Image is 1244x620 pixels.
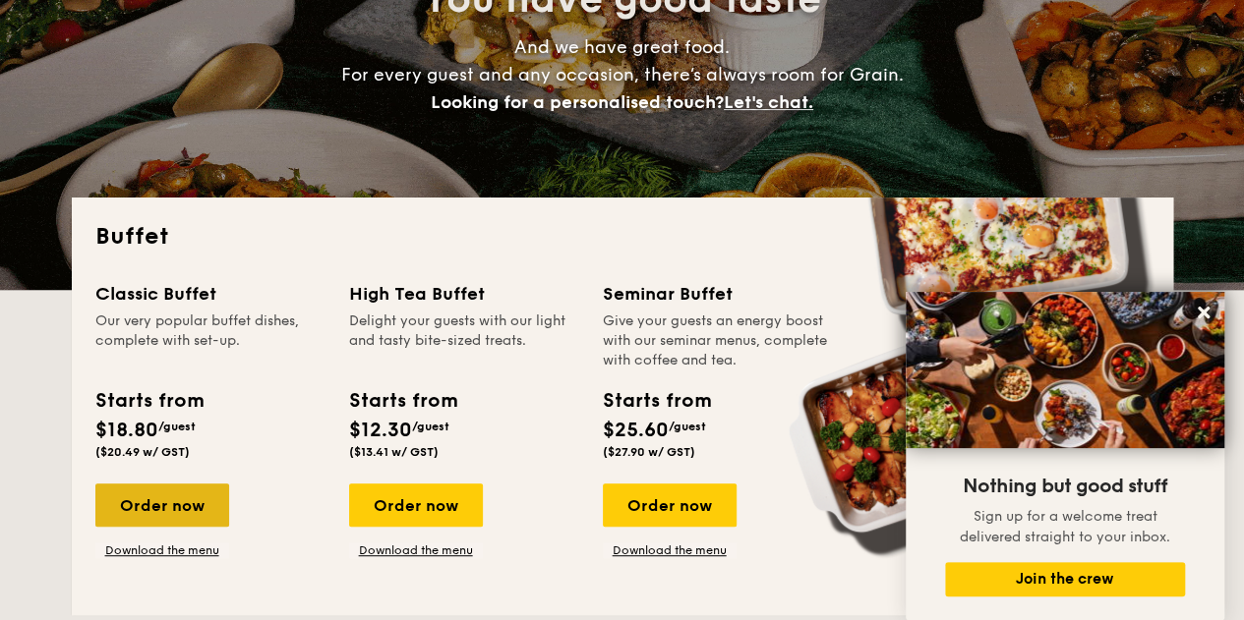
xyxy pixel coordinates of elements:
[603,311,833,370] div: Give your guests an energy boost with our seminar menus, complete with coffee and tea.
[603,280,833,308] div: Seminar Buffet
[95,386,203,416] div: Starts from
[349,311,579,370] div: Delight your guests with our light and tasty bite-sized treats.
[603,386,710,416] div: Starts from
[95,542,229,558] a: Download the menu
[603,483,737,527] div: Order now
[960,508,1170,545] span: Sign up for a welcome treat delivered straight to your inbox.
[95,311,326,370] div: Our very popular buffet dishes, complete with set-up.
[724,91,813,113] span: Let's chat.
[349,483,483,527] div: Order now
[95,280,326,308] div: Classic Buffet
[603,445,695,459] span: ($27.90 w/ GST)
[603,419,669,442] span: $25.60
[349,445,439,459] span: ($13.41 w/ GST)
[95,445,190,459] span: ($20.49 w/ GST)
[95,419,158,442] span: $18.80
[669,420,706,433] span: /guest
[349,386,456,416] div: Starts from
[945,562,1185,596] button: Join the crew
[95,483,229,527] div: Order now
[349,419,412,442] span: $12.30
[349,542,483,558] a: Download the menu
[603,542,737,558] a: Download the menu
[412,420,449,433] span: /guest
[349,280,579,308] div: High Tea Buffet
[158,420,196,433] span: /guest
[963,475,1167,498] span: Nothing but good stuff
[906,292,1224,448] img: DSC07876-Edit02-Large.jpeg
[1188,297,1219,328] button: Close
[431,91,724,113] span: Looking for a personalised touch?
[341,36,904,113] span: And we have great food. For every guest and any occasion, there’s always room for Grain.
[95,221,1150,253] h2: Buffet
